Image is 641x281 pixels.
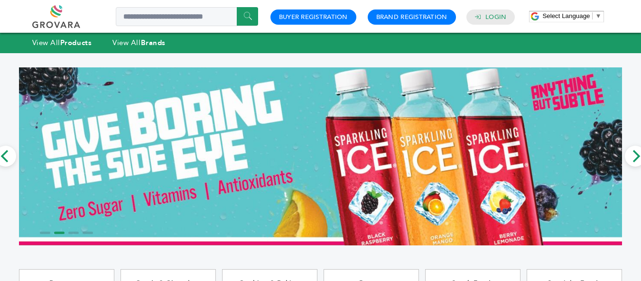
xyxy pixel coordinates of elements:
[32,38,92,47] a: View AllProducts
[60,38,92,47] strong: Products
[279,13,348,21] a: Buyer Registration
[40,232,50,234] li: Page dot 1
[54,232,65,234] li: Page dot 2
[83,232,93,234] li: Page dot 4
[485,13,506,21] a: Login
[595,12,601,19] span: ▼
[141,38,166,47] strong: Brands
[376,13,447,21] a: Brand Registration
[112,38,166,47] a: View AllBrands
[542,12,590,19] span: Select Language
[592,12,593,19] span: ​
[68,232,79,234] li: Page dot 3
[542,12,601,19] a: Select Language​
[116,7,258,26] input: Search a product or brand...
[19,62,622,251] img: Marketplace Top Banner 2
